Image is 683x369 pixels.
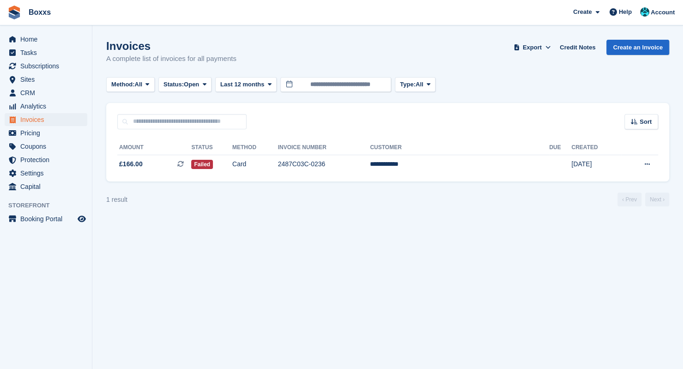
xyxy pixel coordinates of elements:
[640,117,652,127] span: Sort
[20,46,76,59] span: Tasks
[191,140,232,155] th: Status
[619,7,632,17] span: Help
[606,40,669,55] a: Create an Invoice
[76,213,87,224] a: Preview store
[645,193,669,206] a: Next
[5,140,87,153] a: menu
[5,60,87,73] a: menu
[106,77,155,92] button: Method: All
[395,77,435,92] button: Type: All
[571,140,621,155] th: Created
[20,212,76,225] span: Booking Portal
[7,6,21,19] img: stora-icon-8386f47178a22dfd0bd8f6a31ec36ba5ce8667c1dd55bd0f319d3a0aa187defe.svg
[106,54,236,64] p: A complete list of invoices for all payments
[8,201,92,210] span: Storefront
[278,140,370,155] th: Invoice Number
[20,113,76,126] span: Invoices
[106,40,236,52] h1: Invoices
[5,73,87,86] a: menu
[20,127,76,139] span: Pricing
[20,73,76,86] span: Sites
[117,140,191,155] th: Amount
[106,195,127,205] div: 1 result
[20,86,76,99] span: CRM
[20,33,76,46] span: Home
[20,167,76,180] span: Settings
[640,7,649,17] img: Graham Buchan
[512,40,552,55] button: Export
[5,127,87,139] a: menu
[20,100,76,113] span: Analytics
[573,7,592,17] span: Create
[111,80,135,89] span: Method:
[163,80,184,89] span: Status:
[5,86,87,99] a: menu
[556,40,599,55] a: Credit Notes
[5,212,87,225] a: menu
[135,80,143,89] span: All
[5,153,87,166] a: menu
[400,80,416,89] span: Type:
[370,140,549,155] th: Customer
[5,167,87,180] a: menu
[20,153,76,166] span: Protection
[220,80,264,89] span: Last 12 months
[20,60,76,73] span: Subscriptions
[523,43,542,52] span: Export
[617,193,641,206] a: Previous
[616,193,671,206] nav: Page
[5,113,87,126] a: menu
[549,140,571,155] th: Due
[191,160,213,169] span: Failed
[5,33,87,46] a: menu
[571,155,621,174] td: [DATE]
[119,159,143,169] span: £166.00
[232,155,278,174] td: Card
[278,155,370,174] td: 2487C03C-0236
[5,180,87,193] a: menu
[5,100,87,113] a: menu
[416,80,423,89] span: All
[20,140,76,153] span: Coupons
[20,180,76,193] span: Capital
[215,77,277,92] button: Last 12 months
[5,46,87,59] a: menu
[232,140,278,155] th: Method
[25,5,54,20] a: Boxxs
[158,77,212,92] button: Status: Open
[651,8,675,17] span: Account
[184,80,199,89] span: Open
